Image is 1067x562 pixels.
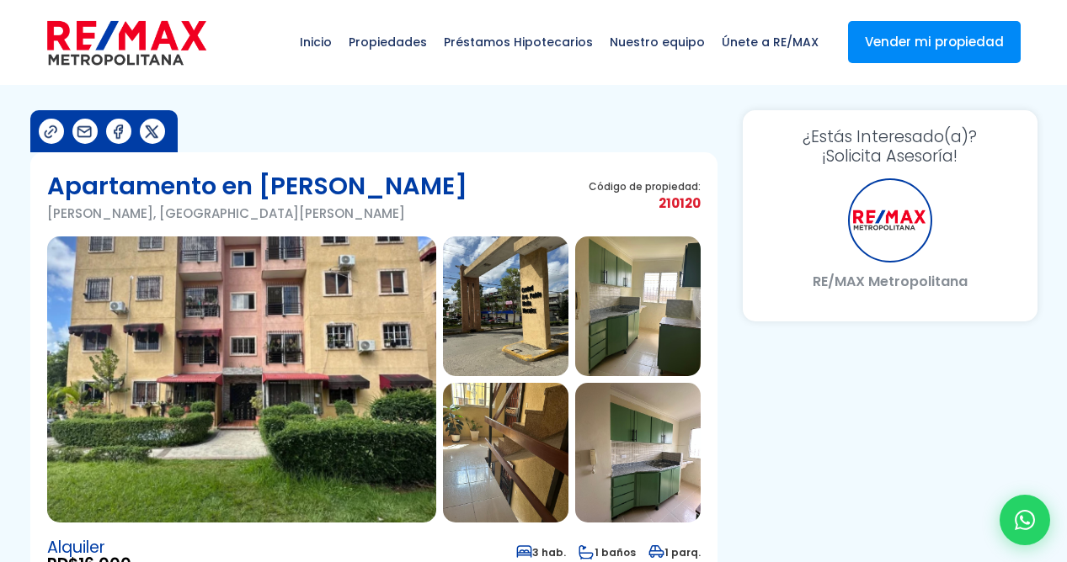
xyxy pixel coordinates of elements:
[47,203,467,224] p: [PERSON_NAME], [GEOGRAPHIC_DATA][PERSON_NAME]
[579,545,636,559] span: 1 baños
[848,178,932,262] div: RE/MAX Metropolitana
[760,271,1021,292] p: RE/MAX Metropolitana
[47,539,131,556] span: Alquiler
[575,383,701,522] img: Apartamento en Pablo Mella Morales Ii
[435,17,601,67] span: Préstamos Hipotecarios
[340,17,435,67] span: Propiedades
[760,127,1021,146] span: ¿Estás Interesado(a)?
[443,383,568,522] img: Apartamento en Pablo Mella Morales Ii
[291,17,340,67] span: Inicio
[47,236,436,522] img: Apartamento en Pablo Mella Morales Ii
[516,545,566,559] span: 3 hab.
[589,180,701,193] span: Código de propiedad:
[109,123,127,140] img: Compartir
[601,17,713,67] span: Nuestro equipo
[760,127,1021,166] h3: ¡Solicita Asesoría!
[42,123,60,140] img: Compartir
[47,169,467,203] h1: Apartamento en [PERSON_NAME]
[143,123,161,140] img: Compartir
[848,21,1021,63] a: Vender mi propiedad
[47,18,206,68] img: remax-metropolitana-logo
[76,123,93,140] img: Compartir
[648,545,701,559] span: 1 parq.
[443,236,568,376] img: Apartamento en Pablo Mella Morales Ii
[713,17,827,67] span: Únete a RE/MAX
[589,193,701,214] span: 210120
[575,236,701,376] img: Apartamento en Pablo Mella Morales Ii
